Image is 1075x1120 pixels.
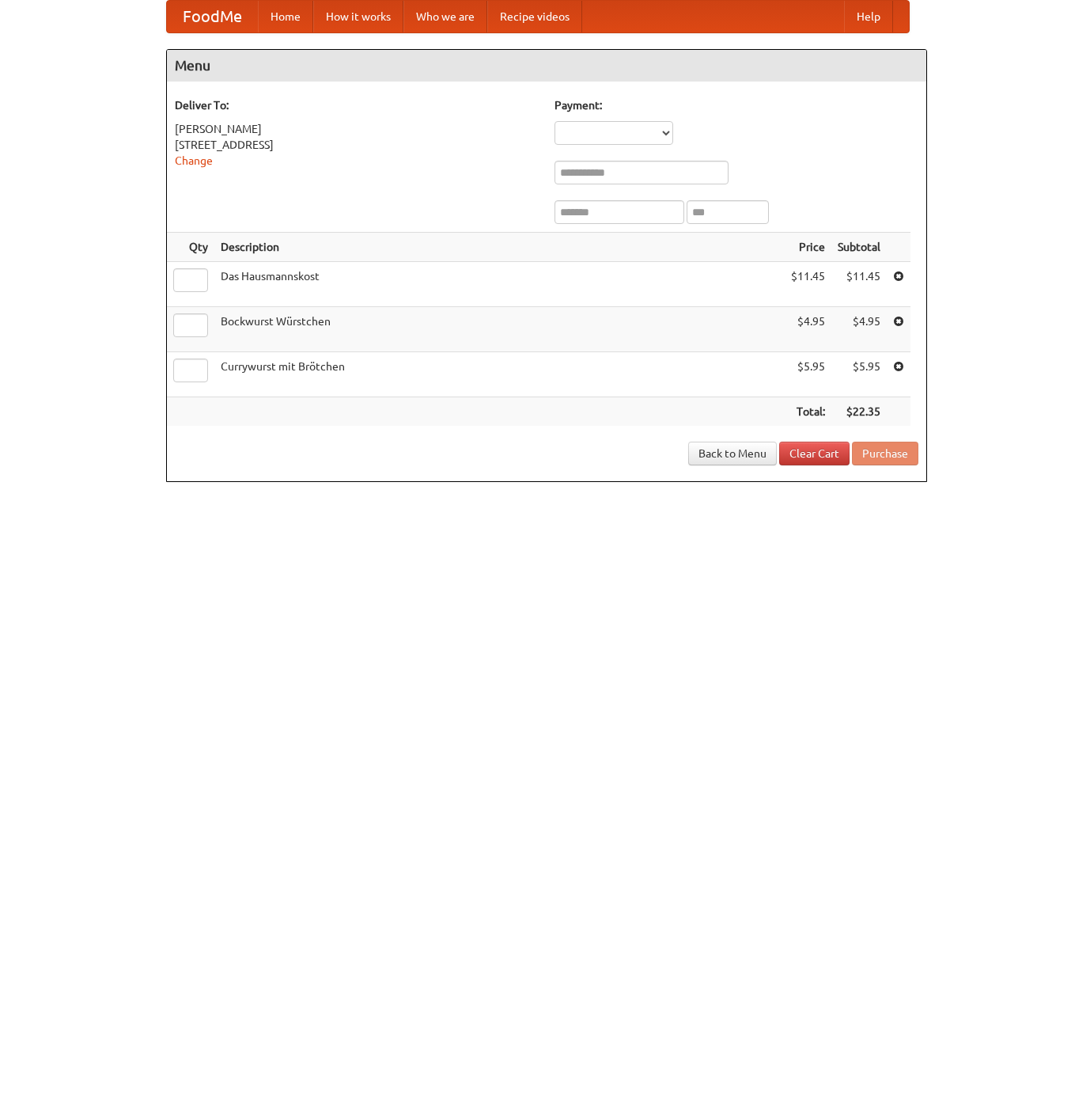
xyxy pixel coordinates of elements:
[167,233,214,262] th: Qty
[785,262,831,307] td: $11.45
[844,1,893,32] a: Help
[785,397,831,427] th: Total:
[214,233,785,262] th: Description
[175,137,539,153] div: [STREET_ADDRESS]
[487,1,582,32] a: Recipe videos
[403,1,487,32] a: Who we are
[785,233,831,262] th: Price
[785,307,831,352] td: $4.95
[831,307,887,352] td: $4.95
[852,442,918,465] button: Purchase
[831,352,887,397] td: $5.95
[785,352,831,397] td: $5.95
[831,397,887,427] th: $22.35
[214,352,785,397] td: Currywurst mit Brötchen
[214,262,785,307] td: Das Hausmannskost
[258,1,313,32] a: Home
[555,97,918,113] h5: Payment:
[831,233,887,262] th: Subtotal
[175,121,539,137] div: [PERSON_NAME]
[167,1,258,32] a: FoodMe
[779,442,850,465] a: Clear Cart
[175,154,213,167] a: Change
[313,1,403,32] a: How it works
[214,307,785,352] td: Bockwurst Würstchen
[831,262,887,307] td: $11.45
[175,97,539,113] h5: Deliver To:
[167,50,926,82] h4: Menu
[688,442,777,465] a: Back to Menu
